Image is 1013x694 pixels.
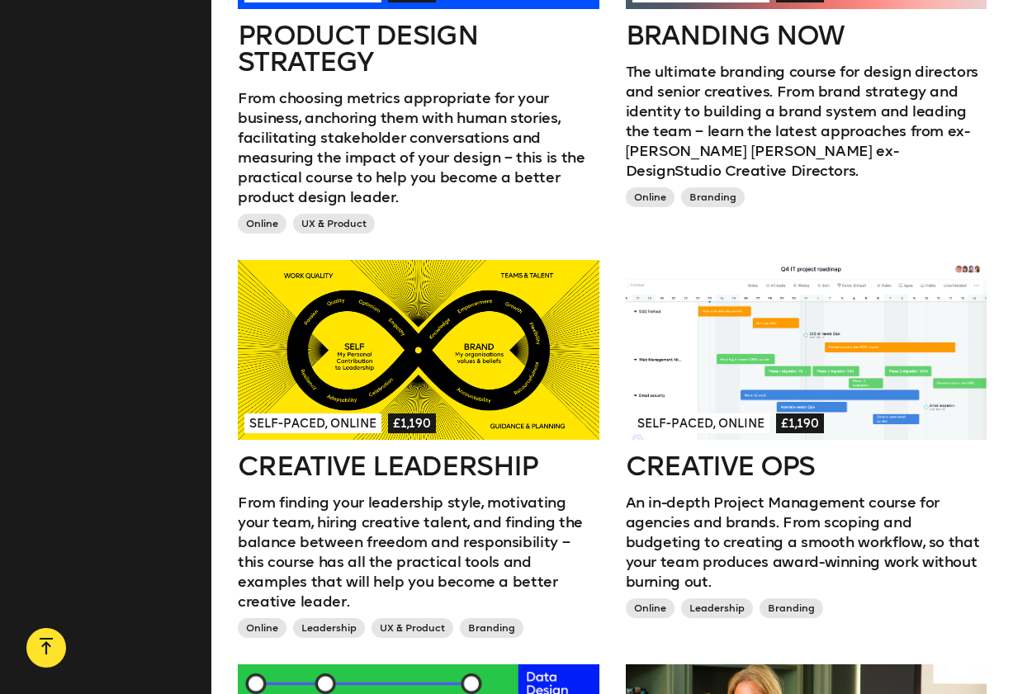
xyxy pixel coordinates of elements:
span: UX & Product [372,618,453,638]
h2: Creative Leadership [238,453,599,479]
span: £1,190 [388,413,436,433]
span: Leadership [293,618,365,638]
a: Self-paced, Online£1,190Creative OpsAn in-depth Project Management course for agencies and brands... [626,260,987,626]
p: From choosing metrics appropriate for your business, anchoring them with human stories, facilitat... [238,88,599,207]
span: Self-paced, Online [632,413,769,433]
span: Self-paced, Online [244,413,381,433]
span: Branding [760,598,823,618]
span: Branding [681,187,745,207]
span: Online [238,618,286,638]
p: The ultimate branding course for design directors and senior creatives. From brand strategy and i... [626,62,987,181]
span: Online [626,598,675,618]
p: From finding your leadership style, motivating your team, hiring creative talent, and finding the... [238,493,599,611]
a: Self-paced, Online£1,190Creative LeadershipFrom finding your leadership style, motivating your te... [238,260,599,645]
span: UX & Product [293,214,375,234]
h2: Creative Ops [626,453,987,479]
span: Online [238,214,286,234]
span: £1,190 [776,413,824,433]
h2: Branding Now [626,22,987,49]
p: An in-depth Project Management course for agencies and brands. From scoping and budgeting to crea... [626,493,987,592]
span: Branding [460,618,523,638]
span: Online [626,187,675,207]
h2: Product Design Strategy [238,22,599,75]
span: Leadership [681,598,753,618]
